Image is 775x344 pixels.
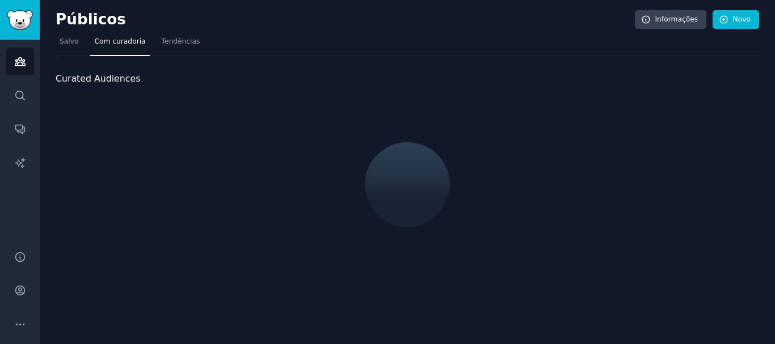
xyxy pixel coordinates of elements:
img: Logotipo do GummySearch [7,10,33,30]
font: Públicos [56,11,126,28]
a: Salvo [56,33,82,56]
font: Com curadoria [94,37,145,45]
a: Tendências [158,33,204,56]
font: Salvo [60,37,78,45]
a: Informações [635,10,707,29]
a: Com curadoria [90,33,149,56]
a: Novo [713,10,759,29]
span: Curated Audiences [56,72,140,86]
font: Informações [655,15,698,23]
font: Tendências [162,37,200,45]
font: Novo [733,15,751,23]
